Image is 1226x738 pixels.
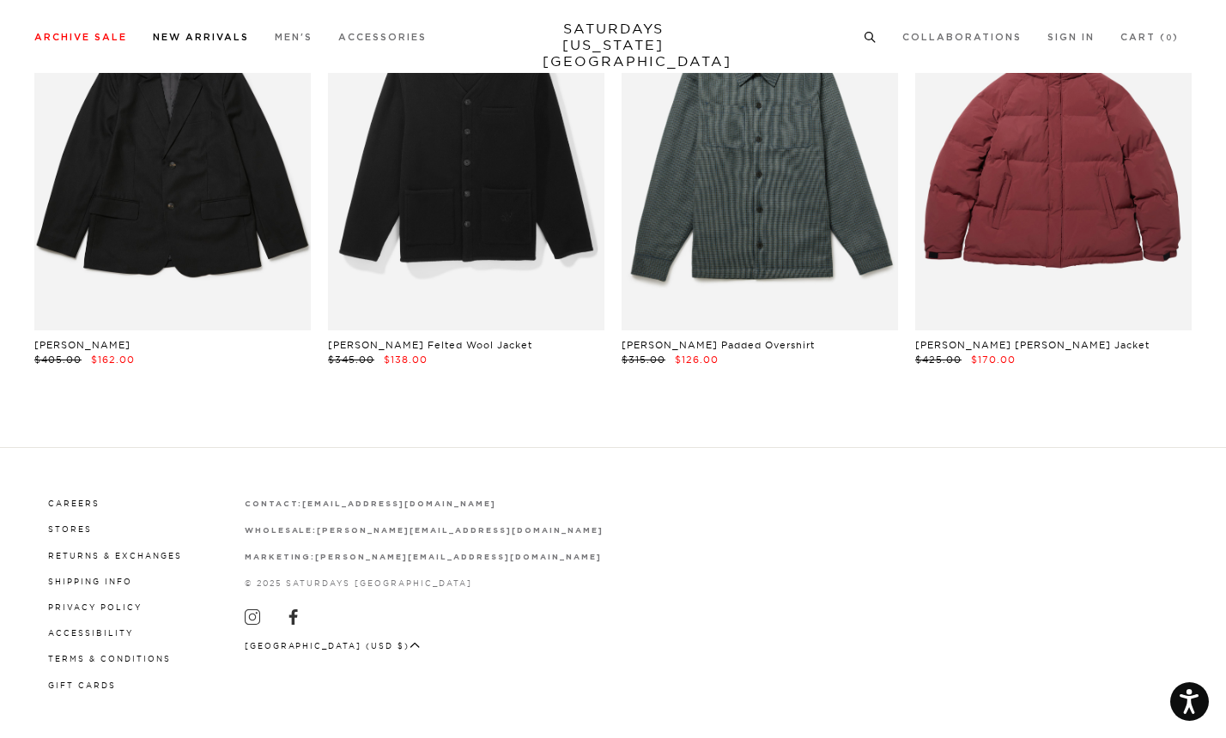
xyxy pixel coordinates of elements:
[245,500,303,508] strong: contact:
[48,654,171,663] a: Terms & Conditions
[317,525,603,535] a: [PERSON_NAME][EMAIL_ADDRESS][DOMAIN_NAME]
[34,339,130,351] a: [PERSON_NAME]
[328,339,532,351] a: [PERSON_NAME] Felted Wool Jacket
[338,33,427,42] a: Accessories
[245,639,421,652] button: [GEOGRAPHIC_DATA] (USD $)
[34,354,82,366] span: $405.00
[315,553,601,561] strong: [PERSON_NAME][EMAIL_ADDRESS][DOMAIN_NAME]
[48,524,92,534] a: Stores
[48,577,132,586] a: Shipping Info
[622,339,815,351] a: [PERSON_NAME] Padded Overshirt
[153,33,249,42] a: New Arrivals
[328,354,374,366] span: $345.00
[48,602,142,612] a: Privacy Policy
[317,527,603,535] strong: [PERSON_NAME][EMAIL_ADDRESS][DOMAIN_NAME]
[245,527,318,535] strong: wholesale:
[48,628,133,638] a: Accessibility
[675,354,719,366] span: $126.00
[1120,33,1179,42] a: Cart (0)
[48,681,116,690] a: Gift Cards
[915,354,962,366] span: $425.00
[1047,33,1095,42] a: Sign In
[245,553,316,561] strong: marketing:
[91,354,135,366] span: $162.00
[302,499,495,508] a: [EMAIL_ADDRESS][DOMAIN_NAME]
[1166,34,1173,42] small: 0
[48,551,182,560] a: Returns & Exchanges
[315,552,601,561] a: [PERSON_NAME][EMAIL_ADDRESS][DOMAIN_NAME]
[302,500,495,508] strong: [EMAIL_ADDRESS][DOMAIN_NAME]
[34,33,127,42] a: Archive Sale
[48,499,100,508] a: Careers
[902,33,1022,42] a: Collaborations
[971,354,1016,366] span: $170.00
[915,339,1150,351] a: [PERSON_NAME] [PERSON_NAME] Jacket
[384,354,428,366] span: $138.00
[245,577,604,590] p: © 2025 Saturdays [GEOGRAPHIC_DATA]
[543,21,684,70] a: SATURDAYS[US_STATE][GEOGRAPHIC_DATA]
[622,354,665,366] span: $315.00
[275,33,313,42] a: Men's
